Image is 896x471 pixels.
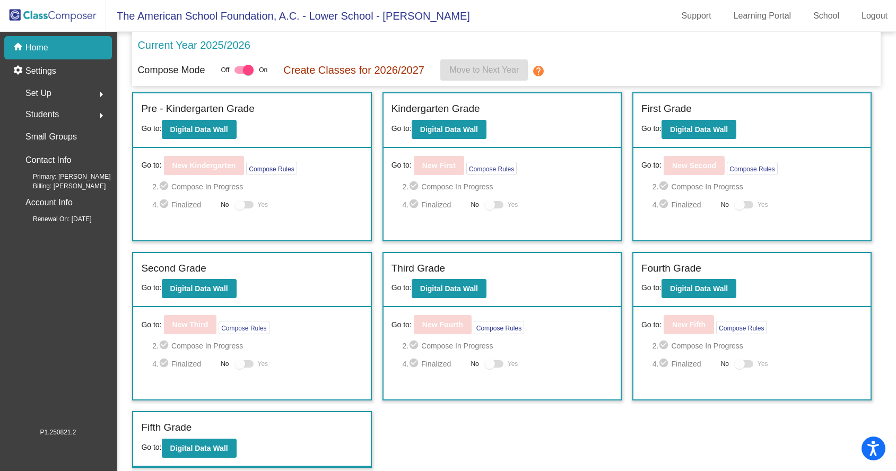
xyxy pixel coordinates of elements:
[653,339,863,352] span: 2. Compose In Progress
[16,214,91,224] span: Renewal On: [DATE]
[392,101,480,117] label: Kindergarten Grade
[641,261,701,276] label: Fourth Grade
[716,321,767,334] button: Compose Rules
[162,279,237,298] button: Digital Data Wall
[673,7,720,24] a: Support
[106,7,470,24] span: The American School Foundation, A.C. - Lower School - [PERSON_NAME]
[440,59,528,81] button: Move to Next Year
[422,161,456,170] b: New First
[259,65,267,75] span: On
[392,319,412,330] span: Go to:
[221,65,229,75] span: Off
[141,443,161,451] span: Go to:
[408,198,421,211] mat-icon: check_circle
[653,198,716,211] span: 4. Finalized
[641,124,662,133] span: Go to:
[403,180,613,193] span: 2. Compose In Progress
[474,321,524,334] button: Compose Rules
[162,120,237,139] button: Digital Data Wall
[170,284,228,293] b: Digital Data Wall
[172,161,236,170] b: New Kindergarten
[16,181,106,191] span: Billing: [PERSON_NAME]
[159,198,171,211] mat-icon: check_circle
[152,339,362,352] span: 2. Compose In Progress
[13,41,25,54] mat-icon: home
[141,283,161,292] span: Go to:
[141,261,206,276] label: Second Grade
[172,320,208,329] b: New Third
[641,283,662,292] span: Go to:
[653,180,863,193] span: 2. Compose In Progress
[25,195,73,210] p: Account Info
[392,160,412,171] span: Go to:
[152,180,362,193] span: 2. Compose In Progress
[159,180,171,193] mat-icon: check_circle
[662,120,736,139] button: Digital Data Wall
[246,162,297,175] button: Compose Rules
[392,261,445,276] label: Third Grade
[258,198,268,211] span: Yes
[664,315,714,334] button: New Fifth
[658,198,671,211] mat-icon: check_circle
[853,7,896,24] a: Logout
[471,359,479,369] span: No
[25,153,71,168] p: Contact Info
[137,63,205,77] p: Compose Mode
[137,37,250,53] p: Current Year 2025/2026
[221,359,229,369] span: No
[25,107,59,122] span: Students
[449,65,519,74] span: Move to Next Year
[141,124,161,133] span: Go to:
[283,62,424,78] p: Create Classes for 2026/2027
[471,200,479,210] span: No
[641,101,692,117] label: First Grade
[412,120,486,139] button: Digital Data Wall
[653,357,716,370] span: 4. Finalized
[658,180,671,193] mat-icon: check_circle
[25,65,56,77] p: Settings
[721,359,729,369] span: No
[508,357,518,370] span: Yes
[664,156,725,175] button: New Second
[170,125,228,134] b: Digital Data Wall
[758,198,768,211] span: Yes
[159,339,171,352] mat-icon: check_circle
[16,172,111,181] span: Primary: [PERSON_NAME]
[508,198,518,211] span: Yes
[152,198,215,211] span: 4. Finalized
[420,125,478,134] b: Digital Data Wall
[466,162,517,175] button: Compose Rules
[420,284,478,293] b: Digital Data Wall
[758,357,768,370] span: Yes
[658,339,671,352] mat-icon: check_circle
[141,319,161,330] span: Go to:
[25,129,77,144] p: Small Groups
[403,198,466,211] span: 4. Finalized
[662,279,736,298] button: Digital Data Wall
[670,284,728,293] b: Digital Data Wall
[164,156,245,175] button: New Kindergarten
[408,357,421,370] mat-icon: check_circle
[805,7,848,24] a: School
[141,160,161,171] span: Go to:
[414,315,472,334] button: New Fourth
[392,283,412,292] span: Go to:
[403,357,466,370] span: 4. Finalized
[408,339,421,352] mat-icon: check_circle
[641,319,662,330] span: Go to:
[414,156,464,175] button: New First
[672,161,716,170] b: New Second
[641,160,662,171] span: Go to:
[152,357,215,370] span: 4. Finalized
[403,339,613,352] span: 2. Compose In Progress
[670,125,728,134] b: Digital Data Wall
[164,315,217,334] button: New Third
[25,41,48,54] p: Home
[392,124,412,133] span: Go to:
[408,180,421,193] mat-icon: check_circle
[25,86,51,101] span: Set Up
[658,357,671,370] mat-icon: check_circle
[95,88,108,101] mat-icon: arrow_right
[159,357,171,370] mat-icon: check_circle
[141,420,192,435] label: Fifth Grade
